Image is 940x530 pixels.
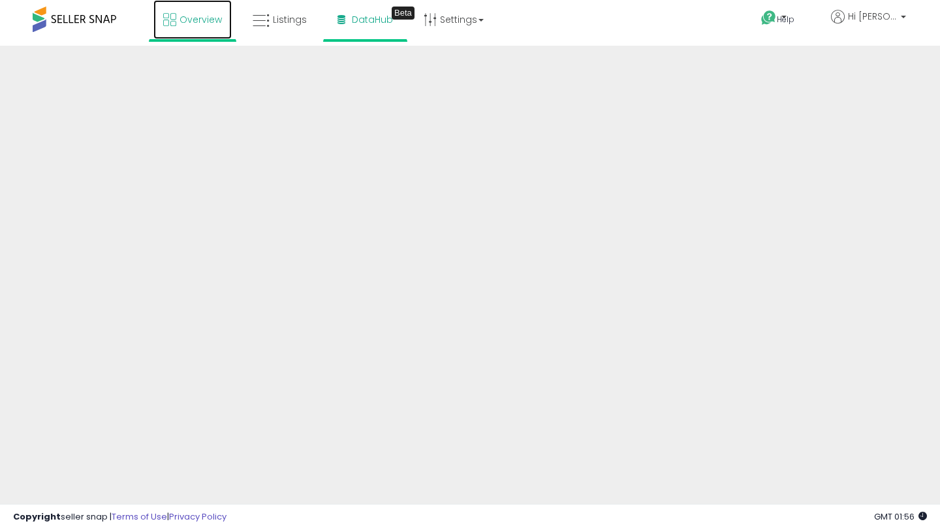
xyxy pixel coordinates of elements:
div: seller snap | | [13,511,227,523]
div: Tooltip anchor [392,7,415,20]
span: Help [777,14,794,25]
span: Hi [PERSON_NAME] [848,10,897,23]
span: 2025-10-8 01:56 GMT [874,510,927,523]
i: Get Help [760,10,777,26]
strong: Copyright [13,510,61,523]
span: Listings [273,13,307,26]
a: Terms of Use [112,510,167,523]
span: Overview [180,13,222,26]
a: Privacy Policy [169,510,227,523]
span: DataHub [352,13,393,26]
a: Hi [PERSON_NAME] [831,10,906,39]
